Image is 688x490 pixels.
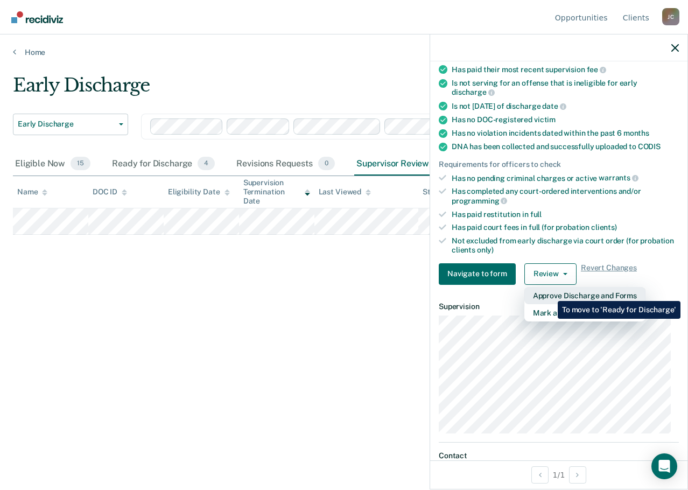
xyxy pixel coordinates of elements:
[452,129,679,138] div: Has no violation incidents dated within the past 6
[13,152,93,176] div: Eligible Now
[110,152,217,176] div: Ready for Discharge
[318,157,335,171] span: 0
[452,187,679,205] div: Has completed any court-ordered interventions and/or
[534,115,556,124] span: victim
[354,152,453,176] div: Supervisor Review
[662,8,679,25] div: J C
[168,187,230,197] div: Eligibility Date
[439,263,520,285] a: Navigate to form link
[623,129,649,137] span: months
[452,142,679,151] div: DNA has been collected and successfully uploaded to
[452,115,679,124] div: Has no DOC-registered
[452,197,507,205] span: programming
[524,287,645,304] button: Approve Discharge and Forms
[452,236,679,255] div: Not excluded from early discharge via court order (for probation clients
[18,120,115,129] span: Early Discharge
[587,65,606,74] span: fee
[13,74,632,105] div: Early Discharge
[439,263,516,285] button: Navigate to form
[17,187,47,197] div: Name
[638,142,661,151] span: CODIS
[452,79,679,97] div: Is not serving for an offense that is ineligible for early
[11,11,63,23] img: Recidiviz
[319,187,371,197] div: Last Viewed
[439,302,679,311] dt: Supervision
[439,160,679,169] div: Requirements for officers to check
[591,223,617,232] span: clients)
[430,460,687,489] div: 1 / 1
[524,263,577,285] button: Review
[243,178,310,205] div: Supervision Termination Date
[542,102,566,110] span: date
[452,210,679,219] div: Has paid restitution in
[93,187,127,197] div: DOC ID
[198,157,215,171] span: 4
[651,453,677,479] div: Open Intercom Messenger
[531,466,549,484] button: Previous Opportunity
[581,263,637,285] span: Revert Changes
[477,246,494,254] span: only)
[524,287,645,321] div: Dropdown Menu
[234,152,336,176] div: Revisions Requests
[524,304,645,321] button: Mark as Ineligible
[452,88,495,96] span: discharge
[452,223,679,232] div: Has paid court fees in full (for probation
[599,173,638,182] span: warrants
[452,101,679,111] div: Is not [DATE] of discharge
[439,451,679,460] dt: Contact
[71,157,90,171] span: 15
[423,187,446,197] div: Status
[530,210,542,219] span: full
[452,173,679,183] div: Has no pending criminal charges or active
[662,8,679,25] button: Profile dropdown button
[569,466,586,484] button: Next Opportunity
[452,65,679,74] div: Has paid their most recent supervision
[13,47,675,57] a: Home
